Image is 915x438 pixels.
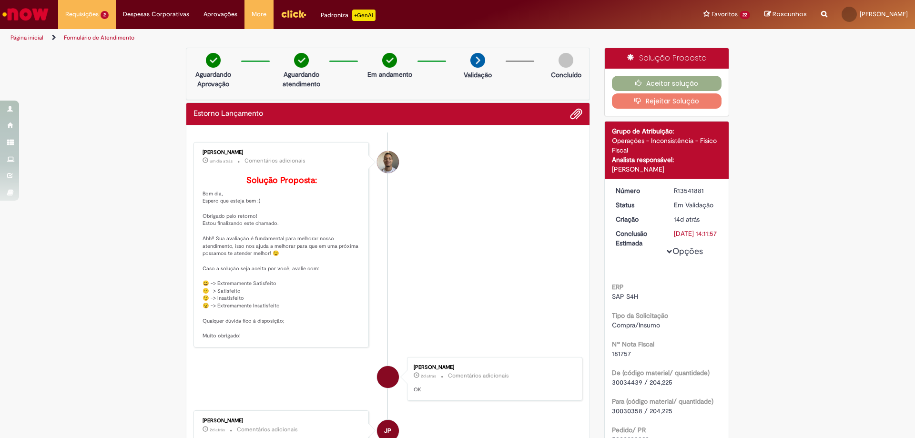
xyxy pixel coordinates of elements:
div: R13541881 [674,186,718,195]
img: ServiceNow [1,5,50,24]
button: Rejeitar Solução [612,93,722,109]
span: 30030358 / 204,225 [612,407,672,415]
div: Analista responsável: [612,155,722,164]
span: um dia atrás [210,158,233,164]
div: [DATE] 14:11:57 [674,229,718,238]
div: Solução Proposta [605,48,729,69]
a: Página inicial [10,34,43,41]
p: Concluído [551,70,581,80]
span: 2d atrás [421,373,436,379]
dt: Criação [609,214,667,224]
span: Compra/Insumo [612,321,660,329]
small: Comentários adicionais [237,426,298,434]
img: click_logo_yellow_360x200.png [281,7,306,21]
img: check-circle-green.png [382,53,397,68]
img: arrow-next.png [470,53,485,68]
div: 17/09/2025 07:44:18 [674,214,718,224]
time: 29/09/2025 12:59:42 [421,373,436,379]
b: Nº Nota Fiscal [612,340,654,348]
span: SAP S4H [612,292,638,301]
b: Para (código material/ quantidade) [612,397,713,406]
div: Moises Farias dos Santos [377,366,399,388]
div: Padroniza [321,10,376,21]
span: Aprovações [203,10,237,19]
p: Aguardando Aprovação [190,70,236,89]
span: 14d atrás [674,215,700,224]
b: Tipo da Solicitação [612,311,668,320]
span: Requisições [65,10,99,19]
time: 17/09/2025 07:44:18 [674,215,700,224]
span: [PERSON_NAME] [860,10,908,18]
p: Em andamento [367,70,412,79]
p: OK [414,386,572,394]
ul: Trilhas de página [7,29,603,47]
p: +GenAi [352,10,376,21]
h2: Estorno Lançamento Histórico de tíquete [193,110,263,118]
div: Em Validação [674,200,718,210]
span: Rascunhos [773,10,807,19]
b: De (código material/ quantidade) [612,368,710,377]
time: 29/09/2025 11:03:02 [210,427,225,433]
button: Aceitar solução [612,76,722,91]
b: ERP [612,283,624,291]
img: check-circle-green.png [206,53,221,68]
b: Solução Proposta: [246,175,317,186]
small: Comentários adicionais [448,372,509,380]
img: img-circle-grey.png [559,53,573,68]
div: [PERSON_NAME] [414,365,572,370]
span: More [252,10,266,19]
span: 2 [101,11,109,19]
dt: Número [609,186,667,195]
span: Despesas Corporativas [123,10,189,19]
div: [PERSON_NAME] [203,150,361,155]
dt: Status [609,200,667,210]
span: 22 [740,11,750,19]
img: check-circle-green.png [294,53,309,68]
small: Comentários adicionais [244,157,305,165]
a: Rascunhos [764,10,807,19]
dt: Conclusão Estimada [609,229,667,248]
b: Pedido/ PR [612,426,646,434]
a: Formulário de Atendimento [64,34,134,41]
span: 181757 [612,349,631,358]
span: 2d atrás [210,427,225,433]
div: [PERSON_NAME] [203,418,361,424]
div: [PERSON_NAME] [612,164,722,174]
div: Operações - Inconsistência - Físico Fiscal [612,136,722,155]
div: Grupo de Atribuição: [612,126,722,136]
button: Adicionar anexos [570,108,582,120]
p: Bom dia, Espero que esteja bem :) Obrigado pelo retorno! Estou finalizando este chamado. Ahh!! Su... [203,176,361,340]
span: 30034439 / 204,225 [612,378,672,387]
div: Joziano De Jesus Oliveira [377,151,399,173]
time: 29/09/2025 14:02:17 [210,158,233,164]
p: Aguardando atendimento [278,70,325,89]
span: Favoritos [712,10,738,19]
p: Validação [464,70,492,80]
